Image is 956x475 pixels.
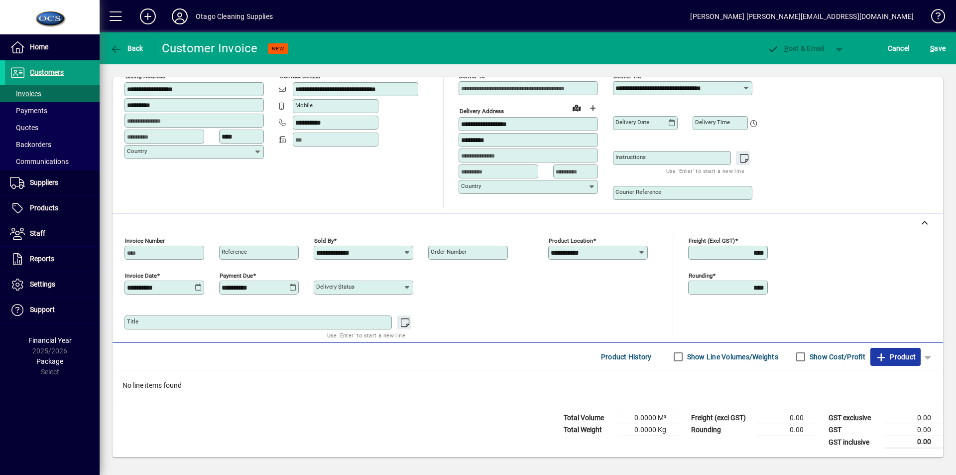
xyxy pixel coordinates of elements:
[885,39,912,57] button: Cancel
[569,100,585,116] a: View on map
[28,336,72,344] span: Financial Year
[618,424,678,436] td: 0.0000 Kg
[235,65,250,81] a: View on map
[196,8,273,24] div: Otago Cleaning Supplies
[10,90,41,98] span: Invoices
[685,352,778,362] label: Show Line Volumes/Weights
[686,424,756,436] td: Rounding
[924,2,944,34] a: Knowledge Base
[110,44,143,52] span: Back
[930,44,934,52] span: S
[327,329,405,341] mat-hint: Use 'Enter' to start a new line
[767,44,825,52] span: ost & Email
[883,436,943,449] td: 0.00
[250,65,266,81] button: Copy to Delivery address
[5,298,100,322] a: Support
[824,424,883,436] td: GST
[762,39,830,57] button: Post & Email
[615,154,646,160] mat-label: Instructions
[559,424,618,436] td: Total Weight
[162,40,258,56] div: Customer Invoice
[888,40,910,56] span: Cancel
[5,35,100,60] a: Home
[756,412,816,424] td: 0.00
[5,85,100,102] a: Invoices
[5,247,100,272] a: Reports
[431,248,467,255] mat-label: Order number
[272,45,284,52] span: NEW
[559,412,618,424] td: Total Volume
[316,283,355,290] mat-label: Delivery status
[5,272,100,297] a: Settings
[5,136,100,153] a: Backorders
[132,7,164,25] button: Add
[5,170,100,195] a: Suppliers
[695,119,730,126] mat-label: Delivery time
[125,237,165,244] mat-label: Invoice number
[30,229,45,237] span: Staff
[686,412,756,424] td: Freight (excl GST)
[164,7,196,25] button: Profile
[585,100,600,116] button: Choose address
[666,165,744,176] mat-hint: Use 'Enter' to start a new line
[30,68,64,76] span: Customers
[875,349,916,365] span: Product
[615,188,661,195] mat-label: Courier Reference
[36,357,63,365] span: Package
[784,44,789,52] span: P
[930,40,946,56] span: ave
[220,272,253,279] mat-label: Payment due
[30,306,55,314] span: Support
[615,119,649,126] mat-label: Delivery date
[824,436,883,449] td: GST inclusive
[597,348,656,366] button: Product History
[601,349,652,365] span: Product History
[30,255,54,263] span: Reports
[883,412,943,424] td: 0.00
[461,182,481,189] mat-label: Country
[113,370,943,401] div: No line items found
[883,424,943,436] td: 0.00
[222,248,247,255] mat-label: Reference
[690,8,914,24] div: [PERSON_NAME] [PERSON_NAME][EMAIL_ADDRESS][DOMAIN_NAME]
[127,318,138,325] mat-label: Title
[295,102,313,109] mat-label: Mobile
[824,412,883,424] td: GST exclusive
[5,153,100,170] a: Communications
[689,237,735,244] mat-label: Freight (excl GST)
[5,196,100,221] a: Products
[108,39,146,57] button: Back
[10,107,47,115] span: Payments
[10,124,38,132] span: Quotes
[549,237,593,244] mat-label: Product location
[100,39,154,57] app-page-header-button: Back
[10,141,51,149] span: Backorders
[30,43,48,51] span: Home
[870,348,921,366] button: Product
[125,272,157,279] mat-label: Invoice date
[689,272,713,279] mat-label: Rounding
[756,424,816,436] td: 0.00
[127,148,147,155] mat-label: Country
[30,204,58,212] span: Products
[928,39,948,57] button: Save
[30,178,58,186] span: Suppliers
[5,119,100,136] a: Quotes
[618,412,678,424] td: 0.0000 M³
[808,352,865,362] label: Show Cost/Profit
[5,221,100,246] a: Staff
[314,237,334,244] mat-label: Sold by
[10,158,69,165] span: Communications
[30,280,55,288] span: Settings
[5,102,100,119] a: Payments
